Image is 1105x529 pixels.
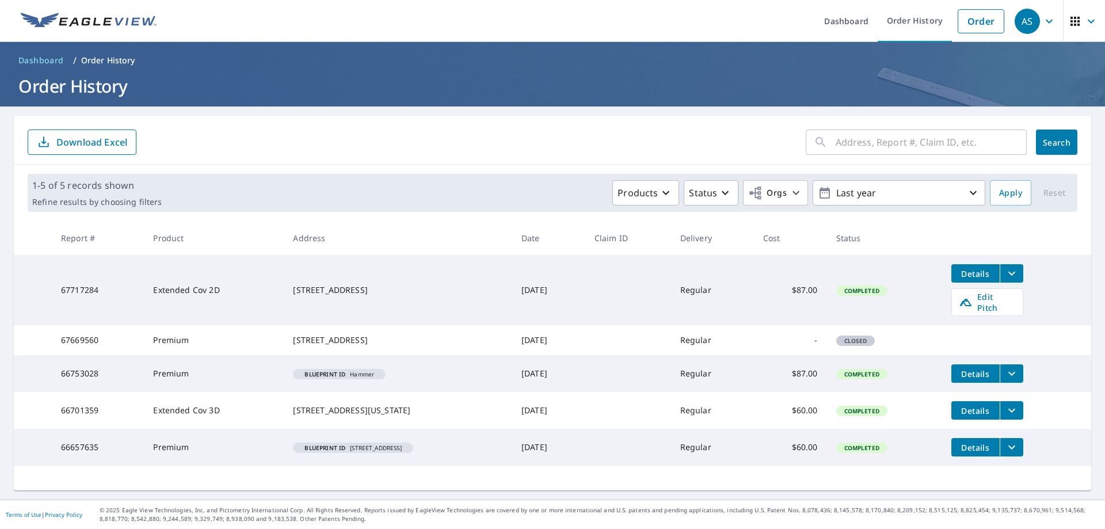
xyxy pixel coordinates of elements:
div: [STREET_ADDRESS] [293,284,502,296]
span: Completed [837,444,886,452]
td: 67717284 [52,255,144,325]
p: | [6,511,82,518]
span: Hammer [298,371,381,377]
li: / [73,54,77,67]
button: Last year [813,180,985,205]
td: [DATE] [512,355,585,392]
button: detailsBtn-67717284 [951,264,1000,283]
p: Download Excel [56,136,127,149]
span: Completed [837,407,886,415]
h1: Order History [14,74,1091,98]
th: Product [144,221,284,255]
td: - [754,325,827,355]
p: Refine results by choosing filters [32,197,162,207]
td: Regular [671,392,754,429]
span: Completed [837,287,886,295]
p: Last year [832,183,966,203]
span: Details [958,368,993,379]
a: Dashboard [14,51,68,70]
th: Claim ID [585,221,671,255]
p: © 2025 Eagle View Technologies, Inc. and Pictometry International Corp. All Rights Reserved. Repo... [100,506,1099,523]
button: Products [612,180,679,205]
button: filesDropdownBtn-66657635 [1000,438,1023,456]
span: Apply [999,186,1022,200]
span: Details [958,442,993,453]
th: Delivery [671,221,754,255]
span: Orgs [748,186,787,200]
span: Dashboard [18,55,64,66]
td: [DATE] [512,429,585,466]
th: Date [512,221,585,255]
input: Address, Report #, Claim ID, etc. [836,126,1027,158]
button: Download Excel [28,130,136,155]
td: Extended Cov 2D [144,255,284,325]
button: detailsBtn-66701359 [951,401,1000,420]
th: Address [284,221,512,255]
p: Status [689,186,717,200]
span: Completed [837,370,886,378]
td: Regular [671,355,754,392]
nav: breadcrumb [14,51,1091,70]
p: Products [618,186,658,200]
img: EV Logo [21,13,157,30]
em: Blueprint ID [304,371,345,377]
td: $87.00 [754,255,827,325]
td: Regular [671,429,754,466]
p: 1-5 of 5 records shown [32,178,162,192]
div: [STREET_ADDRESS][US_STATE] [293,405,502,416]
td: 66753028 [52,355,144,392]
span: Closed [837,337,874,345]
th: Report # [52,221,144,255]
td: [DATE] [512,255,585,325]
td: Premium [144,429,284,466]
span: [STREET_ADDRESS] [298,445,408,451]
button: filesDropdownBtn-66753028 [1000,364,1023,383]
button: detailsBtn-66657635 [951,438,1000,456]
button: filesDropdownBtn-67717284 [1000,264,1023,283]
div: AS [1015,9,1040,34]
button: detailsBtn-66753028 [951,364,1000,383]
th: Status [827,221,942,255]
th: Cost [754,221,827,255]
div: [STREET_ADDRESS] [293,334,502,346]
td: 67669560 [52,325,144,355]
span: Edit Pitch [959,291,1016,313]
button: Apply [990,180,1031,205]
td: $60.00 [754,392,827,429]
td: Regular [671,255,754,325]
button: Status [684,180,738,205]
button: Search [1036,130,1077,155]
a: Terms of Use [6,511,41,519]
span: Details [958,405,993,416]
span: Search [1045,137,1068,148]
a: Edit Pitch [951,288,1023,316]
em: Blueprint ID [304,445,345,451]
span: Details [958,268,993,279]
td: 66701359 [52,392,144,429]
td: $60.00 [754,429,827,466]
td: Extended Cov 3D [144,392,284,429]
button: filesDropdownBtn-66701359 [1000,401,1023,420]
td: Premium [144,325,284,355]
td: 66657635 [52,429,144,466]
td: Regular [671,325,754,355]
td: [DATE] [512,325,585,355]
td: Premium [144,355,284,392]
p: Order History [81,55,135,66]
a: Order [958,9,1004,33]
td: [DATE] [512,392,585,429]
a: Privacy Policy [45,511,82,519]
td: $87.00 [754,355,827,392]
button: Orgs [743,180,808,205]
